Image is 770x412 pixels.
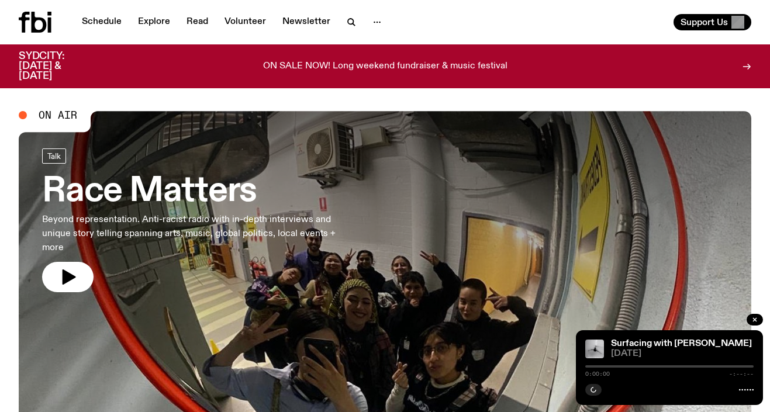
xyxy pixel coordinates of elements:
h3: SYDCITY: [DATE] & [DATE] [19,51,94,81]
p: ON SALE NOW! Long weekend fundraiser & music festival [263,61,507,72]
a: Talk [42,148,66,164]
a: Surfacing with [PERSON_NAME] [611,339,752,348]
span: Talk [47,151,61,160]
button: Support Us [674,14,751,30]
span: On Air [39,110,77,120]
a: Volunteer [217,14,273,30]
p: Beyond representation. Anti-racist radio with in-depth interviews and unique story telling spanni... [42,213,341,255]
span: 0:00:00 [585,371,610,377]
span: -:--:-- [729,371,754,377]
span: [DATE] [611,349,754,358]
h3: Race Matters [42,175,341,208]
a: Explore [131,14,177,30]
a: Newsletter [275,14,337,30]
span: Support Us [681,17,728,27]
a: Schedule [75,14,129,30]
a: Read [179,14,215,30]
a: Race MattersBeyond representation. Anti-racist radio with in-depth interviews and unique story te... [42,148,341,292]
